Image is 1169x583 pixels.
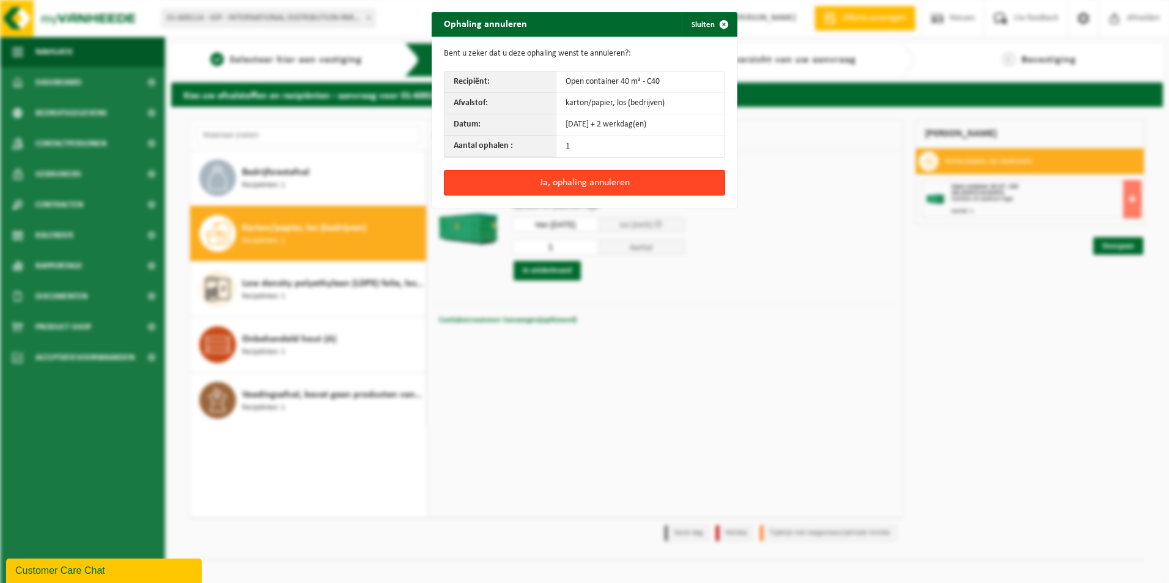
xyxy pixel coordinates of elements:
[444,93,556,114] th: Afvalstof:
[444,136,556,157] th: Aantal ophalen :
[444,114,556,136] th: Datum:
[444,71,556,93] th: Recipiënt:
[682,12,736,37] button: Sluiten
[556,136,725,157] td: 1
[556,114,725,136] td: [DATE] + 2 werkdag(en)
[556,71,725,93] td: Open container 40 m³ - C40
[432,12,539,35] h2: Ophaling annuleren
[444,170,725,196] button: Ja, ophaling annuleren
[6,556,204,583] iframe: chat widget
[556,93,725,114] td: karton/papier, los (bedrijven)
[444,49,725,59] p: Bent u zeker dat u deze ophaling wenst te annuleren?:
